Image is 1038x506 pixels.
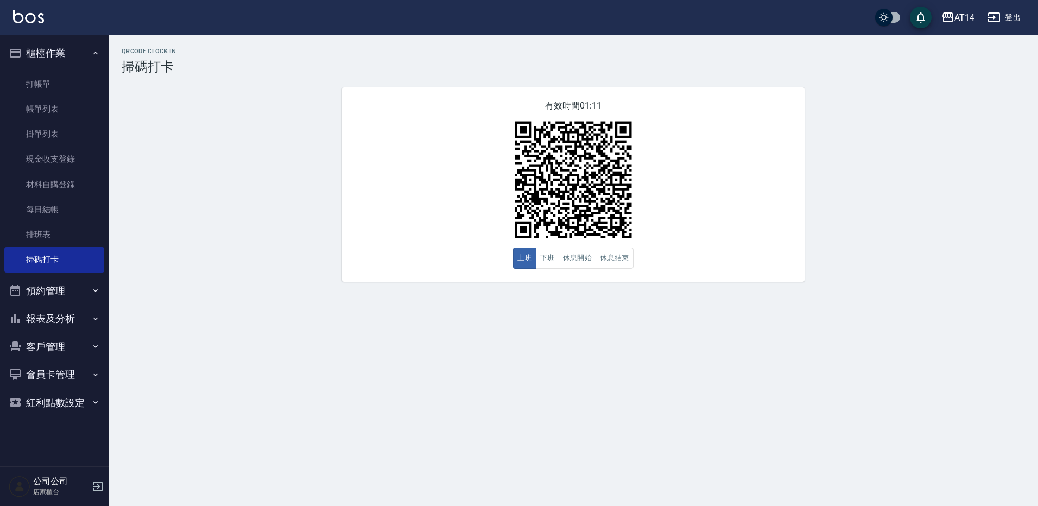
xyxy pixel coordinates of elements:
[33,487,88,497] p: 店家櫃台
[4,122,104,147] a: 掛單列表
[4,39,104,67] button: 櫃檯作業
[4,360,104,389] button: 會員卡管理
[4,222,104,247] a: 排班表
[4,147,104,172] a: 現金收支登錄
[342,87,805,282] div: 有效時間 01:11
[4,197,104,222] a: 每日結帳
[4,277,104,305] button: 預約管理
[13,10,44,23] img: Logo
[559,248,597,269] button: 休息開始
[122,59,1025,74] h3: 掃碼打卡
[954,11,974,24] div: AT14
[122,48,1025,55] h2: QRcode Clock In
[513,248,536,269] button: 上班
[910,7,932,28] button: save
[4,172,104,197] a: 材料自購登錄
[4,247,104,272] a: 掃碼打卡
[33,476,88,487] h5: 公司公司
[536,248,559,269] button: 下班
[4,333,104,361] button: 客戶管理
[937,7,979,29] button: AT14
[596,248,634,269] button: 休息結束
[4,72,104,97] a: 打帳單
[4,389,104,417] button: 紅利點數設定
[9,476,30,497] img: Person
[4,305,104,333] button: 報表及分析
[4,97,104,122] a: 帳單列表
[983,8,1025,28] button: 登出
